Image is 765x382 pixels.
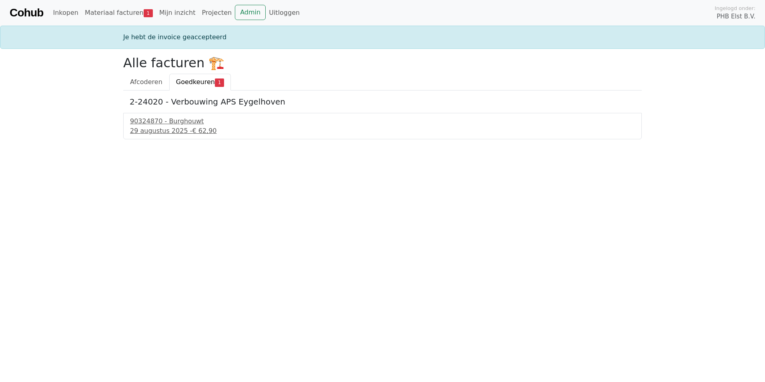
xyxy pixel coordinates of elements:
[717,12,755,21] span: PHB Elst B.V.
[235,5,266,20] a: Admin
[215,78,224,86] span: 1
[192,127,216,135] span: € 62,90
[169,74,231,90] a: Goedkeuren1
[10,3,43,22] a: Cohub
[50,5,81,21] a: Inkopen
[82,5,156,21] a: Materiaal facturen1
[266,5,303,21] a: Uitloggen
[144,9,153,17] span: 1
[118,32,647,42] div: Je hebt de invoice geaccepteerd
[123,74,169,90] a: Afcoderen
[156,5,199,21] a: Mijn inzicht
[198,5,235,21] a: Projecten
[123,55,642,70] h2: Alle facturen 🏗️
[130,97,635,107] h5: 2-24020 - Verbouwing APS Eygelhoven
[130,78,162,86] span: Afcoderen
[130,126,635,136] div: 29 augustus 2025 -
[715,4,755,12] span: Ingelogd onder:
[176,78,215,86] span: Goedkeuren
[130,117,635,136] a: 90324870 - Burghouwt29 augustus 2025 -€ 62,90
[130,117,635,126] div: 90324870 - Burghouwt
